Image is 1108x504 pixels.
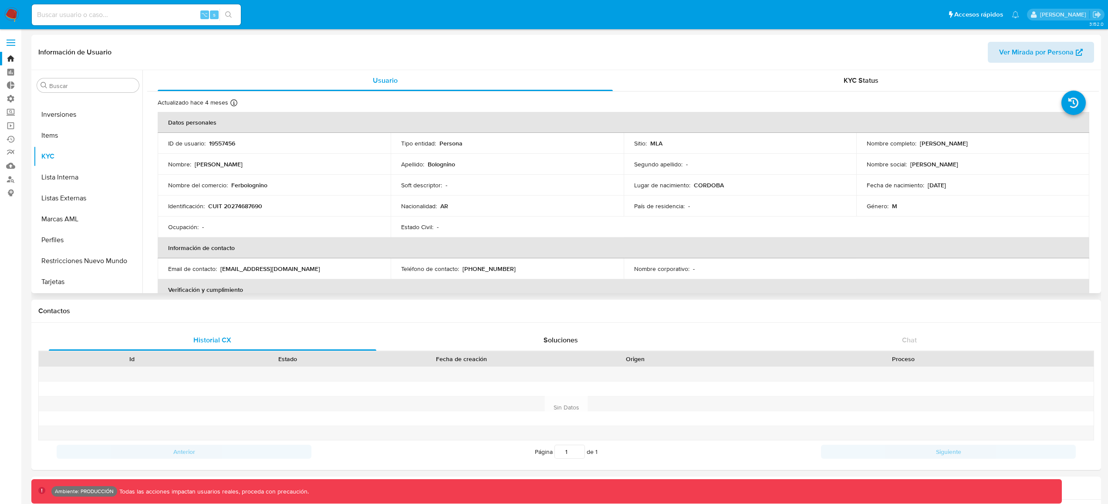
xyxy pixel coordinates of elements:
[168,265,217,273] p: Email de contacto :
[1040,10,1089,19] p: fernando.bolognino@mercadolibre.com
[634,202,685,210] p: País de residencia :
[117,487,309,496] p: Todas las acciones impactan usuarios reales, proceda con precaución.
[401,202,437,210] p: Nacionalidad :
[202,223,204,231] p: -
[158,279,1089,300] th: Verificación y cumplimiento
[208,202,262,210] p: CUIT 20274687690
[902,335,917,345] span: Chat
[439,139,463,147] p: Persona
[372,355,551,363] div: Fecha de creación
[867,139,916,147] p: Nombre completo :
[867,181,924,189] p: Fecha de nacimiento :
[892,202,897,210] p: M
[437,223,439,231] p: -
[401,139,436,147] p: Tipo entidad :
[231,181,267,189] p: Ferbolognino
[693,265,695,273] p: -
[988,42,1094,63] button: Ver Mirada por Persona
[910,160,958,168] p: [PERSON_NAME]
[867,202,888,210] p: Género :
[168,139,206,147] p: ID de usuario :
[954,10,1003,19] span: Accesos rápidos
[158,112,1089,133] th: Datos personales
[844,75,878,85] span: KYC Status
[41,82,47,89] button: Buscar
[220,265,320,273] p: [EMAIL_ADDRESS][DOMAIN_NAME]
[821,445,1076,459] button: Siguiente
[401,181,442,189] p: Soft descriptor :
[34,104,142,125] button: Inversiones
[32,9,241,20] input: Buscar usuario o caso...
[920,139,968,147] p: [PERSON_NAME]
[1092,10,1101,19] a: Salir
[34,209,142,230] button: Marcas AML
[49,82,135,90] input: Buscar
[195,160,243,168] p: [PERSON_NAME]
[535,445,598,459] span: Página de
[999,42,1074,63] span: Ver Mirada por Persona
[34,250,142,271] button: Restricciones Nuevo Mundo
[168,202,205,210] p: Identificación :
[634,181,690,189] p: Lugar de nacimiento :
[34,271,142,292] button: Tarjetas
[168,160,191,168] p: Nombre :
[201,10,208,19] span: ⌥
[634,160,682,168] p: Segundo apellido :
[686,160,688,168] p: -
[34,188,142,209] button: Listas Externas
[401,223,433,231] p: Estado Civil :
[650,139,662,147] p: MLA
[168,223,199,231] p: Ocupación :
[928,181,946,189] p: [DATE]
[544,335,578,345] span: Soluciones
[209,139,235,147] p: 19557456
[463,265,516,273] p: [PHONE_NUMBER]
[220,9,237,21] button: search-icon
[373,75,398,85] span: Usuario
[595,447,598,456] span: 1
[213,10,216,19] span: s
[694,181,724,189] p: CORDOBA
[719,355,1088,363] div: Proceso
[34,230,142,250] button: Perfiles
[563,355,707,363] div: Origen
[38,48,111,57] h1: Información de Usuario
[168,181,228,189] p: Nombre del comercio :
[440,202,448,210] p: AR
[193,335,231,345] span: Historial CX
[446,181,447,189] p: -
[428,160,455,168] p: Bolognino
[34,167,142,188] button: Lista Interna
[867,160,907,168] p: Nombre social :
[634,265,689,273] p: Nombre corporativo :
[688,202,690,210] p: -
[634,139,647,147] p: Sitio :
[57,445,311,459] button: Anterior
[60,355,204,363] div: Id
[1012,11,1019,18] a: Notificaciones
[38,307,1094,315] h1: Contactos
[34,125,142,146] button: Items
[158,98,228,107] p: Actualizado hace 4 meses
[401,160,424,168] p: Apellido :
[158,237,1089,258] th: Información de contacto
[34,146,142,167] button: KYC
[55,490,114,493] p: Ambiente: PRODUCCIÓN
[401,265,459,273] p: Teléfono de contacto :
[216,355,360,363] div: Estado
